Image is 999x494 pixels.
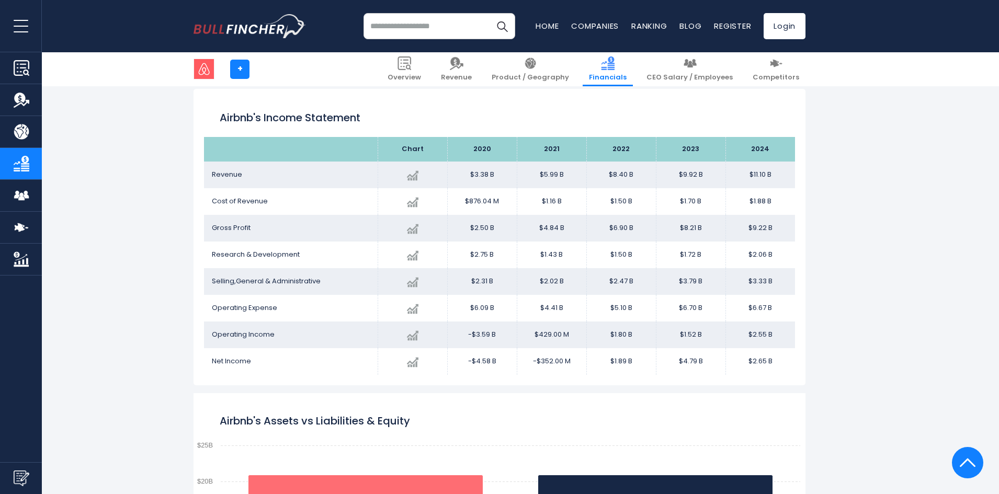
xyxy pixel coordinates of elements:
[517,215,586,242] td: $4.84 B
[441,73,472,82] span: Revenue
[586,242,656,268] td: $1.50 B
[725,188,795,215] td: $1.88 B
[589,73,627,82] span: Financials
[536,20,559,31] a: Home
[586,137,656,162] th: 2022
[571,20,619,31] a: Companies
[656,321,725,348] td: $1.52 B
[194,59,214,79] img: ABNB logo
[725,268,795,295] td: $3.33 B
[517,162,586,188] td: $5.99 B
[517,137,586,162] th: 2021
[764,13,805,39] a: Login
[212,356,251,366] span: Net Income
[212,196,268,206] span: Cost of Revenue
[725,215,795,242] td: $9.22 B
[656,215,725,242] td: $8.21 B
[583,52,633,86] a: Financials
[447,215,517,242] td: $2.50 B
[435,52,478,86] a: Revenue
[725,242,795,268] td: $2.06 B
[656,268,725,295] td: $3.79 B
[447,162,517,188] td: $3.38 B
[212,276,321,286] span: Selling,General & Administrative
[212,223,251,233] span: Gross Profit
[447,188,517,215] td: $876.04 M
[586,268,656,295] td: $2.47 B
[725,137,795,162] th: 2024
[517,348,586,375] td: -$352.00 M
[656,348,725,375] td: $4.79 B
[640,52,739,86] a: CEO Salary / Employees
[447,348,517,375] td: -$4.58 B
[447,295,517,321] td: $6.09 B
[714,20,751,31] a: Register
[656,295,725,321] td: $6.70 B
[725,162,795,188] td: $11.10 B
[656,162,725,188] td: $9.92 B
[656,242,725,268] td: $1.72 B
[447,321,517,348] td: -$3.59 B
[586,348,656,375] td: $1.89 B
[586,215,656,242] td: $6.90 B
[725,348,795,375] td: $2.65 B
[492,73,569,82] span: Product / Geography
[447,268,517,295] td: $2.31 B
[220,413,410,428] tspan: Airbnb's Assets vs Liabilities & Equity
[388,73,421,82] span: Overview
[220,110,779,125] h1: Airbnb's Income Statement
[725,321,795,348] td: $2.55 B
[586,162,656,188] td: $8.40 B
[753,73,799,82] span: Competitors
[381,52,427,86] a: Overview
[517,295,586,321] td: $4.41 B
[586,295,656,321] td: $5.10 B
[517,242,586,268] td: $1.43 B
[517,321,586,348] td: $429.00 M
[586,321,656,348] td: $1.80 B
[586,188,656,215] td: $1.50 B
[194,14,306,38] a: Go to homepage
[212,249,300,259] span: Research & Development
[197,477,213,485] text: $20B
[212,329,275,339] span: Operating Income
[517,268,586,295] td: $2.02 B
[656,188,725,215] td: $1.70 B
[517,188,586,215] td: $1.16 B
[679,20,701,31] a: Blog
[194,14,306,38] img: bullfincher logo
[212,169,242,179] span: Revenue
[447,242,517,268] td: $2.75 B
[746,52,805,86] a: Competitors
[646,73,733,82] span: CEO Salary / Employees
[489,13,515,39] button: Search
[447,137,517,162] th: 2020
[485,52,575,86] a: Product / Geography
[725,295,795,321] td: $6.67 B
[631,20,667,31] a: Ranking
[212,303,277,313] span: Operating Expense
[378,137,447,162] th: Chart
[656,137,725,162] th: 2023
[230,60,249,79] a: +
[197,441,213,449] text: $25B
